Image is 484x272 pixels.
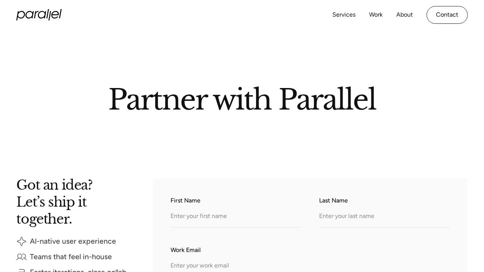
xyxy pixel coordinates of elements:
[16,9,62,20] a: home
[30,238,116,244] div: AI-native user experience
[319,196,450,205] label: Last Name
[319,207,450,227] input: Enter your last name
[42,87,442,110] h2: Partner with Parallel
[396,9,413,20] a: About
[30,254,112,259] div: Teams that feel in-house
[171,207,302,227] input: Enter your first name
[171,196,302,205] label: First Name
[332,9,355,20] a: Services
[171,246,450,255] label: Work Email
[16,178,130,224] h2: Got an idea? Let’s ship it together.
[427,6,468,24] a: Contact
[369,9,383,20] a: Work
